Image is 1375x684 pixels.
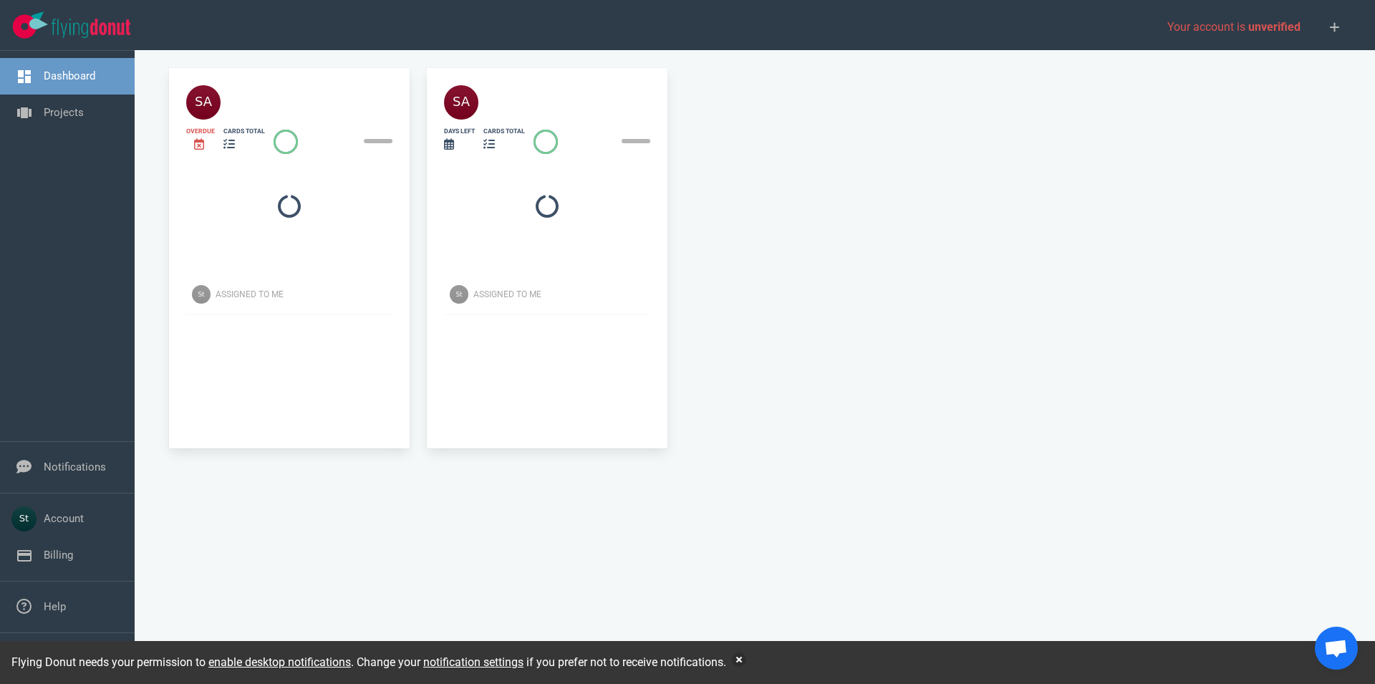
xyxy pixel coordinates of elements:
[186,85,221,120] img: 40
[216,288,401,301] div: Assigned To Me
[444,85,478,120] img: 40
[44,106,84,119] a: Projects
[44,69,95,82] a: Dashboard
[44,549,73,562] a: Billing
[208,655,351,669] a: enable desktop notifications
[44,512,84,525] a: Account
[1315,627,1358,670] div: Open chat
[186,127,215,136] div: Overdue
[52,19,130,38] img: Flying Donut text logo
[192,285,211,304] img: Avatar
[444,127,475,136] div: days left
[351,655,726,669] span: . Change your if you prefer not to receive notifications.
[450,285,468,304] img: Avatar
[473,288,659,301] div: Assigned To Me
[11,655,351,669] span: Flying Donut needs your permission to
[423,655,524,669] a: notification settings
[483,127,525,136] div: cards total
[1167,20,1301,34] span: Your account is
[223,127,265,136] div: cards total
[1248,20,1301,34] span: unverified
[44,461,106,473] a: Notifications
[44,600,66,613] a: Help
